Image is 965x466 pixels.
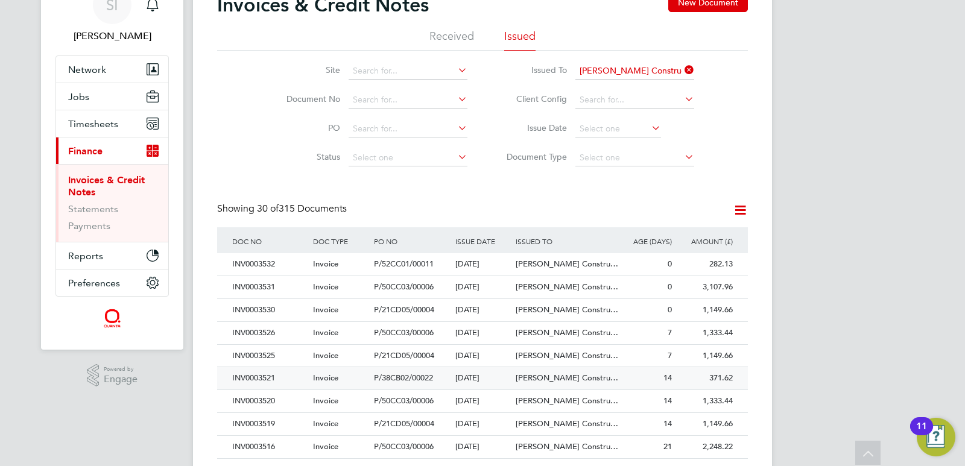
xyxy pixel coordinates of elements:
[56,137,168,164] button: Finance
[675,299,736,321] div: 1,149.66
[498,93,567,104] label: Client Config
[516,282,618,292] span: [PERSON_NAME] Constru…
[68,220,110,231] a: Payments
[68,277,120,289] span: Preferences
[452,413,513,435] div: [DATE]
[516,327,618,338] span: [PERSON_NAME] Constru…
[575,92,694,109] input: Search for...
[513,227,614,255] div: ISSUED TO
[313,327,338,338] span: Invoice
[68,118,118,130] span: Timesheets
[229,276,310,298] div: INV0003531
[663,418,672,429] span: 14
[374,282,434,292] span: P/50CC03/00006
[452,299,513,321] div: [DATE]
[675,345,736,367] div: 1,149.66
[229,299,310,321] div: INV0003530
[313,304,338,315] span: Invoice
[229,322,310,344] div: INV0003526
[229,413,310,435] div: INV0003519
[68,203,118,215] a: Statements
[668,327,672,338] span: 7
[374,259,434,269] span: P/52CC01/00011
[575,121,661,137] input: Select one
[55,309,169,328] a: Go to home page
[429,29,474,51] li: Received
[313,282,338,292] span: Invoice
[516,373,618,383] span: [PERSON_NAME] Constru…
[663,441,672,452] span: 21
[349,121,467,137] input: Search for...
[675,227,736,255] div: AMOUNT (£)
[217,203,349,215] div: Showing
[103,309,121,328] img: quantacontracts-logo-retina.png
[452,390,513,412] div: [DATE]
[452,253,513,276] div: [DATE]
[68,64,106,75] span: Network
[374,350,434,361] span: P/21CD05/00004
[675,413,736,435] div: 1,149.66
[56,269,168,296] button: Preferences
[271,122,340,133] label: PO
[675,276,736,298] div: 3,107.96
[68,174,145,198] a: Invoices & Credit Notes
[68,250,103,262] span: Reports
[374,395,434,406] span: P/50CC03/00006
[374,441,434,452] span: P/50CC03/00006
[516,350,618,361] span: [PERSON_NAME] Constru…
[87,364,138,387] a: Powered byEngage
[56,56,168,83] button: Network
[452,227,513,255] div: ISSUE DATE
[504,29,536,51] li: Issued
[229,345,310,367] div: INV0003525
[452,322,513,344] div: [DATE]
[349,63,467,80] input: Search for...
[675,367,736,389] div: 371.62
[516,304,618,315] span: [PERSON_NAME] Constru…
[668,282,672,292] span: 0
[68,91,89,102] span: Jobs
[916,426,927,442] div: 11
[516,395,618,406] span: [PERSON_NAME] Constru…
[313,418,338,429] span: Invoice
[675,390,736,412] div: 1,333.44
[498,65,567,75] label: Issued To
[675,436,736,458] div: 2,248.22
[374,327,434,338] span: P/50CC03/00006
[104,374,138,385] span: Engage
[313,441,338,452] span: Invoice
[675,253,736,276] div: 282.13
[498,151,567,162] label: Document Type
[575,150,694,166] input: Select one
[452,436,513,458] div: [DATE]
[374,373,433,383] span: P/38CB02/00022
[313,395,338,406] span: Invoice
[668,304,672,315] span: 0
[516,259,618,269] span: [PERSON_NAME] Constru…
[271,65,340,75] label: Site
[271,93,340,104] label: Document No
[313,259,338,269] span: Invoice
[229,436,310,458] div: INV0003516
[452,367,513,389] div: [DATE]
[516,441,618,452] span: [PERSON_NAME] Constru…
[229,367,310,389] div: INV0003521
[257,203,279,215] span: 30 of
[349,92,467,109] input: Search for...
[229,227,310,255] div: DOC NO
[229,390,310,412] div: INV0003520
[374,304,434,315] span: P/21CD05/00004
[68,145,103,157] span: Finance
[663,373,672,383] span: 14
[516,418,618,429] span: [PERSON_NAME] Constru…
[614,227,675,255] div: AGE (DAYS)
[668,350,672,361] span: 7
[917,418,955,456] button: Open Resource Center, 11 new notifications
[56,110,168,137] button: Timesheets
[452,345,513,367] div: [DATE]
[668,259,672,269] span: 0
[371,227,452,255] div: PO NO
[56,242,168,269] button: Reports
[257,203,347,215] span: 315 Documents
[313,350,338,361] span: Invoice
